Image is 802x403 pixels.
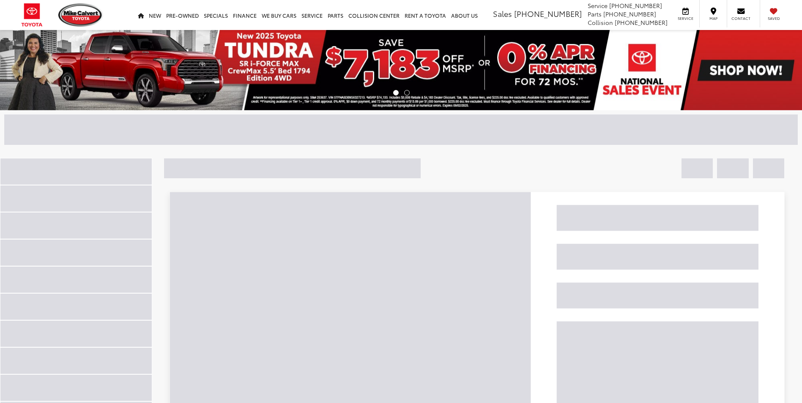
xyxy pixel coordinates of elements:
[603,10,656,18] span: [PHONE_NUMBER]
[514,8,582,19] span: [PHONE_NUMBER]
[731,16,750,21] span: Contact
[676,16,695,21] span: Service
[588,1,608,10] span: Service
[704,16,723,21] span: Map
[764,16,783,21] span: Saved
[58,3,103,27] img: Mike Calvert Toyota
[493,8,512,19] span: Sales
[609,1,662,10] span: [PHONE_NUMBER]
[588,10,602,18] span: Parts
[615,18,668,27] span: [PHONE_NUMBER]
[588,18,613,27] span: Collision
